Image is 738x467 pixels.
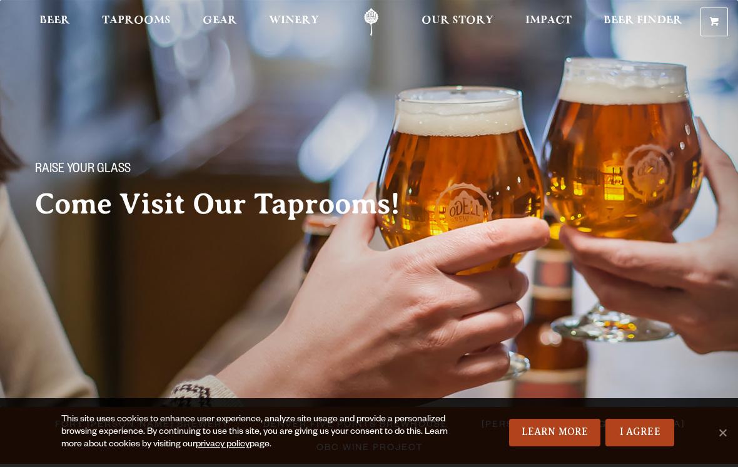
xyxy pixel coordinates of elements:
[61,414,467,451] div: This site uses cookies to enhance user experience, analyze site usage and provide a personalized ...
[348,8,395,36] a: Odell Home
[422,16,493,26] span: Our Story
[39,16,70,26] span: Beer
[261,8,327,36] a: Winery
[35,162,131,178] span: Raise your glass
[525,16,572,26] span: Impact
[94,8,179,36] a: Taprooms
[716,426,729,439] span: No
[413,8,502,36] a: Our Story
[31,8,78,36] a: Beer
[195,8,245,36] a: Gear
[517,8,580,36] a: Impact
[604,16,682,26] span: Beer Finder
[509,419,601,446] a: Learn More
[196,440,250,450] a: privacy policy
[203,16,237,26] span: Gear
[35,188,425,220] h2: Come Visit Our Taprooms!
[595,8,690,36] a: Beer Finder
[269,16,319,26] span: Winery
[605,419,674,446] a: I Agree
[102,16,171,26] span: Taprooms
